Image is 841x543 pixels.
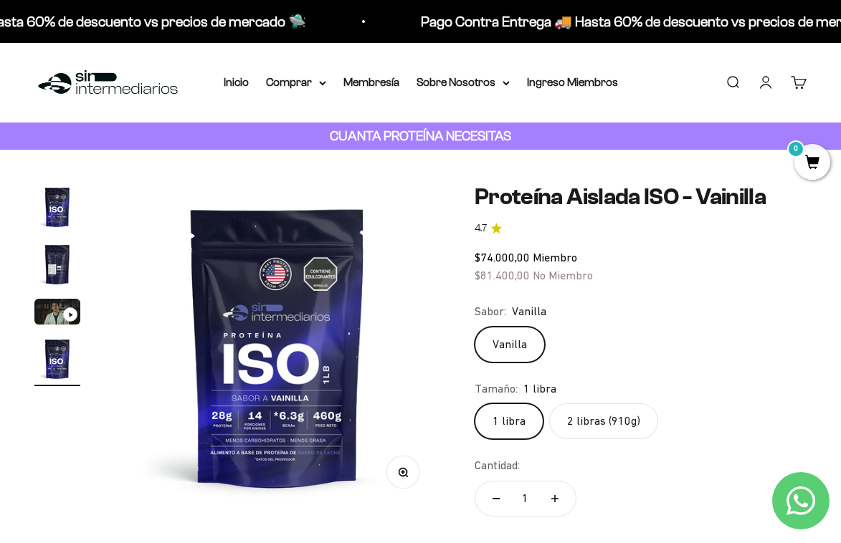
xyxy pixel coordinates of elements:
[787,140,804,158] mark: 0
[34,241,80,287] img: Proteína Aislada ISO - Vainilla
[533,251,577,264] span: Miembro
[475,221,487,236] span: 4.7
[523,380,556,398] span: 1 libra
[34,336,80,382] img: Proteína Aislada ISO - Vainilla
[475,251,530,264] span: $74.000,00
[34,336,80,386] button: Ir al artículo 4
[475,221,807,236] a: 4.74.7 de 5.0 estrellas
[475,456,520,475] label: Cantidad:
[475,184,807,209] h1: Proteína Aislada ISO - Vainilla
[34,241,80,292] button: Ir al artículo 2
[115,184,440,509] img: Proteína Aislada ISO - Vainilla
[343,76,399,88] a: Membresía
[475,481,517,516] button: Reducir cantidad
[34,184,80,234] button: Ir al artículo 1
[475,380,518,398] legend: Tamaño:
[34,184,80,230] img: Proteína Aislada ISO - Vainilla
[512,302,546,321] span: Vanilla
[475,302,506,321] legend: Sabor:
[266,73,326,92] summary: Comprar
[330,128,511,143] strong: CUANTA PROTEÍNA NECESITAS
[794,155,830,171] a: 0
[34,299,80,329] button: Ir al artículo 3
[527,76,618,88] a: Ingreso Miembros
[533,269,593,282] span: No Miembro
[224,76,249,88] a: Inicio
[534,481,576,516] button: Aumentar cantidad
[475,269,530,282] span: $81.400,00
[417,73,510,92] summary: Sobre Nosotros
